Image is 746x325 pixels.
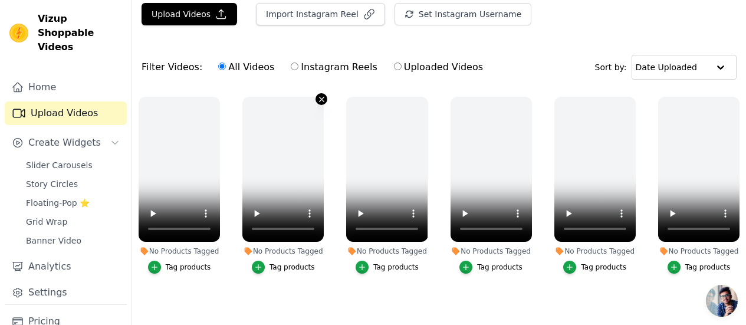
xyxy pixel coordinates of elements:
input: Instagram Reels [291,63,298,70]
button: Tag products [459,261,522,274]
span: Story Circles [26,178,78,190]
div: Open chat [706,285,738,317]
button: Video Delete [316,93,327,105]
a: Slider Carousels [19,157,127,173]
input: All Videos [218,63,226,70]
label: All Videos [218,60,275,75]
button: Set Instagram Username [395,3,531,25]
button: Tag products [252,261,315,274]
a: Upload Videos [5,101,127,125]
button: Tag products [148,261,211,274]
span: Grid Wrap [26,216,67,228]
button: Tag products [668,261,731,274]
div: Sort by: [595,55,737,80]
a: Floating-Pop ⭐ [19,195,127,211]
span: Banner Video [26,235,81,247]
div: Tag products [581,262,626,272]
div: Tag products [166,262,211,272]
img: Vizup [9,24,28,42]
a: Story Circles [19,176,127,192]
div: No Products Tagged [554,247,636,256]
span: Floating-Pop ⭐ [26,197,90,209]
button: Create Widgets [5,131,127,155]
div: No Products Tagged [346,247,428,256]
div: Tag products [477,262,522,272]
div: Tag products [270,262,315,272]
button: Tag products [356,261,419,274]
button: Import Instagram Reel [256,3,385,25]
span: Vizup Shoppable Videos [38,12,122,54]
a: Home [5,75,127,99]
span: Create Widgets [28,136,101,150]
div: Tag products [373,262,419,272]
a: Grid Wrap [19,214,127,230]
div: Filter Videos: [142,54,489,81]
a: Banner Video [19,232,127,249]
a: Settings [5,281,127,304]
div: No Products Tagged [139,247,220,256]
div: No Products Tagged [242,247,324,256]
button: Tag products [563,261,626,274]
div: Tag products [685,262,731,272]
span: Slider Carousels [26,159,93,171]
button: Upload Videos [142,3,237,25]
a: Analytics [5,255,127,278]
div: No Products Tagged [451,247,532,256]
div: No Products Tagged [658,247,740,256]
label: Instagram Reels [290,60,377,75]
label: Uploaded Videos [393,60,484,75]
input: Uploaded Videos [394,63,402,70]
